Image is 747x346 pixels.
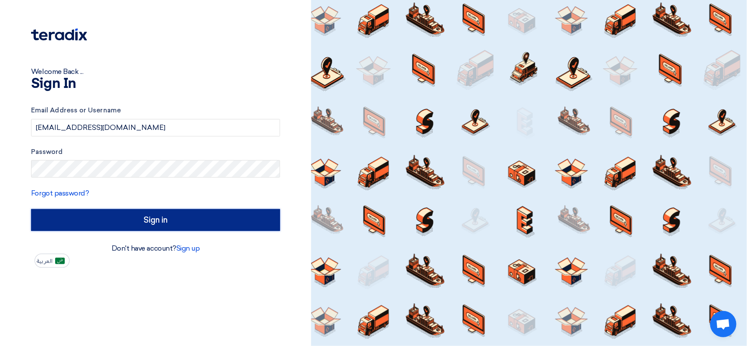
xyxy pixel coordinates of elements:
[31,105,280,115] label: Email Address or Username
[31,147,280,157] label: Password
[31,209,280,231] input: Sign in
[31,66,280,77] div: Welcome Back ...
[37,258,53,264] span: العربية
[31,119,280,136] input: Enter your business email or username
[55,258,65,264] img: ar-AR.png
[31,243,280,254] div: Don't have account?
[31,28,87,41] img: Teradix logo
[176,244,200,252] a: Sign up
[35,254,70,268] button: العربية
[710,311,736,337] div: Open chat
[31,77,280,91] h1: Sign In
[31,189,89,197] a: Forgot password?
